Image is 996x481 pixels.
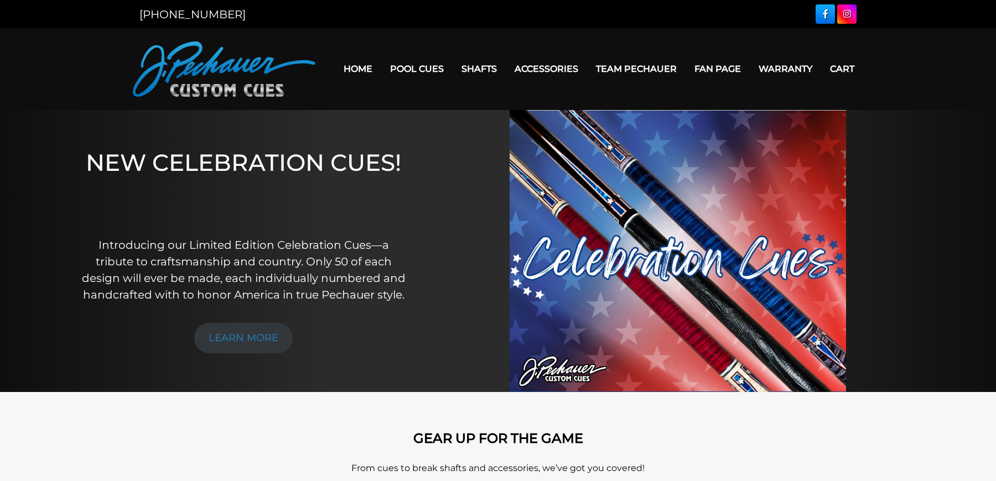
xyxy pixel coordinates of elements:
p: From cues to break shafts and accessories, we’ve got you covered! [183,462,813,475]
a: Cart [821,55,863,83]
a: LEARN MORE [194,323,293,353]
strong: GEAR UP FOR THE GAME [413,430,583,446]
p: Introducing our Limited Edition Celebration Cues—a tribute to craftsmanship and country. Only 50 ... [80,237,407,303]
a: Warranty [750,55,821,83]
a: Team Pechauer [587,55,686,83]
a: Accessories [506,55,587,83]
a: [PHONE_NUMBER] [139,8,246,21]
a: Fan Page [686,55,750,83]
a: Home [335,55,381,83]
h1: NEW CELEBRATION CUES! [80,149,407,221]
img: Pechauer Custom Cues [133,41,315,97]
a: Pool Cues [381,55,453,83]
a: Shafts [453,55,506,83]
